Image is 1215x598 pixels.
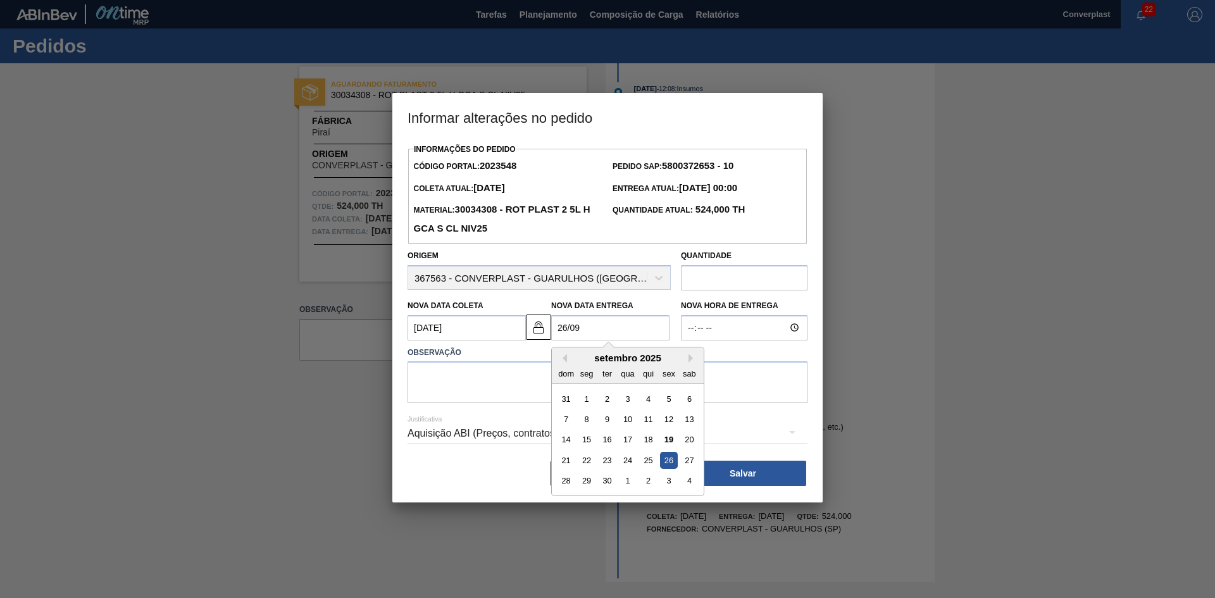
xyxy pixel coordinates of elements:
div: Choose domingo, 7 de setembro de 2025 [558,411,575,428]
button: Next Month [688,354,697,363]
span: Material: [413,206,590,234]
div: Choose sábado, 4 de outubro de 2025 [681,472,698,489]
input: dd/mm/yyyy [408,315,526,340]
span: Pedido SAP: [613,162,733,171]
strong: 524,000 TH [693,204,745,215]
label: Observação [408,344,807,362]
div: qua [619,364,636,382]
div: Choose quinta-feira, 4 de setembro de 2025 [640,390,657,407]
div: Choose terça-feira, 16 de setembro de 2025 [599,431,616,448]
div: Choose terça-feira, 9 de setembro de 2025 [599,411,616,428]
span: Quantidade Atual: [613,206,745,215]
div: Choose terça-feira, 23 de setembro de 2025 [599,452,616,469]
button: locked [526,315,551,340]
div: Choose segunda-feira, 29 de setembro de 2025 [578,472,595,489]
strong: 5800372653 - 10 [662,160,733,171]
div: setembro 2025 [552,352,704,363]
strong: [DATE] [473,182,505,193]
div: Choose quarta-feira, 3 de setembro de 2025 [619,390,636,407]
div: Choose segunda-feira, 8 de setembro de 2025 [578,411,595,428]
label: Quantidade [681,251,732,260]
div: Choose segunda-feira, 22 de setembro de 2025 [578,452,595,469]
div: Choose sábado, 27 de setembro de 2025 [681,452,698,469]
span: Entrega Atual: [613,184,737,193]
span: Coleta Atual: [413,184,504,193]
label: Origem [408,251,439,260]
div: Choose quarta-feira, 24 de setembro de 2025 [619,452,636,469]
div: Choose sábado, 6 de setembro de 2025 [681,390,698,407]
div: Choose sábado, 13 de setembro de 2025 [681,411,698,428]
div: Choose sexta-feira, 19 de setembro de 2025 [660,431,677,448]
div: Choose terça-feira, 30 de setembro de 2025 [599,472,616,489]
label: Informações do Pedido [414,145,516,154]
div: Choose quarta-feira, 17 de setembro de 2025 [619,431,636,448]
div: Choose sexta-feira, 5 de setembro de 2025 [660,390,677,407]
div: Choose sábado, 20 de setembro de 2025 [681,431,698,448]
label: Nova Hora de Entrega [681,297,807,315]
button: Previous Month [558,354,567,363]
div: seg [578,364,595,382]
label: Nova Data Coleta [408,301,483,310]
div: Choose segunda-feira, 15 de setembro de 2025 [578,431,595,448]
div: Choose quinta-feira, 2 de outubro de 2025 [640,472,657,489]
div: Choose sexta-feira, 3 de outubro de 2025 [660,472,677,489]
img: locked [531,320,546,335]
strong: 2023548 [480,160,516,171]
div: Choose quinta-feira, 25 de setembro de 2025 [640,452,657,469]
button: Fechar [551,461,677,486]
div: Choose segunda-feira, 1 de setembro de 2025 [578,390,595,407]
div: Aquisição ABI (Preços, contratos, etc.) [408,416,807,451]
div: Choose sexta-feira, 12 de setembro de 2025 [660,411,677,428]
div: Choose quinta-feira, 18 de setembro de 2025 [640,431,657,448]
div: Choose quarta-feira, 10 de setembro de 2025 [619,411,636,428]
div: Choose quarta-feira, 1 de outubro de 2025 [619,472,636,489]
div: Choose domingo, 21 de setembro de 2025 [558,452,575,469]
div: Choose terça-feira, 2 de setembro de 2025 [599,390,616,407]
div: dom [558,364,575,382]
div: Choose domingo, 31 de agosto de 2025 [558,390,575,407]
div: month 2025-09 [556,388,699,490]
strong: [DATE] 00:00 [679,182,737,193]
span: Código Portal: [413,162,516,171]
input: dd/mm/yyyy [551,315,670,340]
div: sex [660,364,677,382]
div: Choose quinta-feira, 11 de setembro de 2025 [640,411,657,428]
div: qui [640,364,657,382]
label: Nova Data Entrega [551,301,633,310]
button: Salvar [680,461,806,486]
strong: 30034308 - ROT PLAST 2 5L H GCA S CL NIV25 [413,204,590,234]
div: sab [681,364,698,382]
div: Choose sexta-feira, 26 de setembro de 2025 [660,452,677,469]
div: Choose domingo, 14 de setembro de 2025 [558,431,575,448]
div: Choose domingo, 28 de setembro de 2025 [558,472,575,489]
div: ter [599,364,616,382]
h3: Informar alterações no pedido [392,93,823,141]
